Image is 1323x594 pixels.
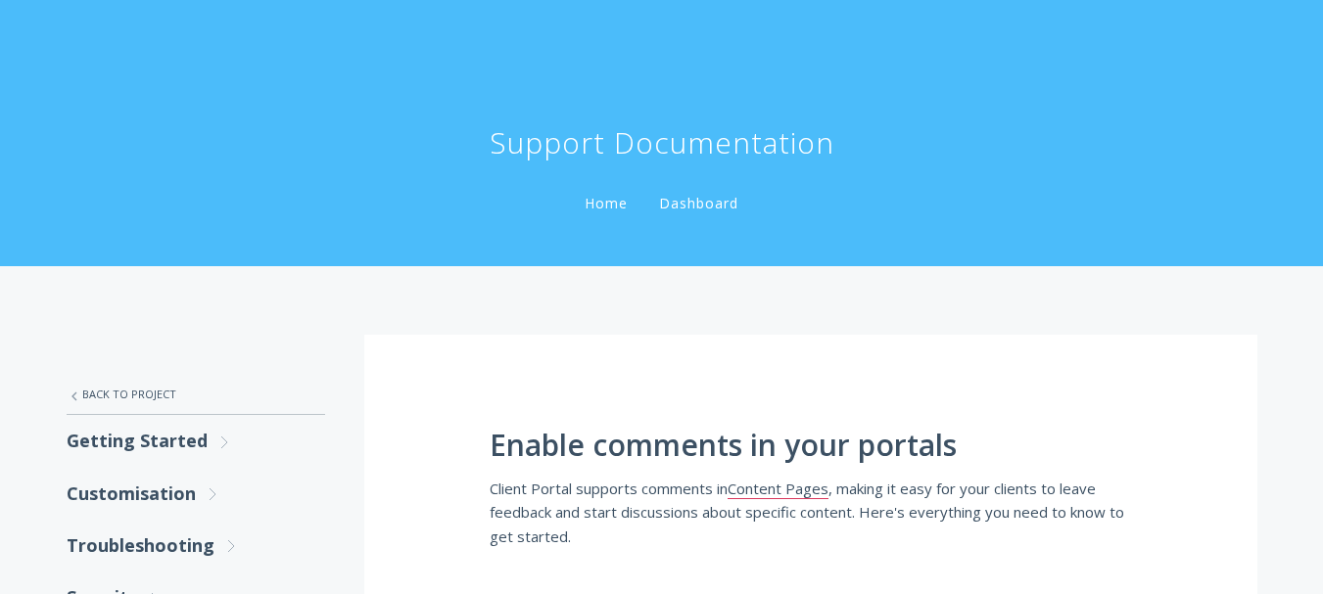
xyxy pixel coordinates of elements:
[490,477,1132,548] p: Client Portal supports comments in , making it easy for your clients to leave feedback and start ...
[581,194,632,212] a: Home
[655,194,742,212] a: Dashboard
[67,374,325,415] a: Back to Project
[67,468,325,520] a: Customisation
[728,479,828,499] a: Content Pages
[67,520,325,571] a: Troubleshooting
[67,415,325,467] a: Getting Started
[490,123,834,162] h1: Support Documentation
[490,429,1132,462] h1: Enable comments in your portals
